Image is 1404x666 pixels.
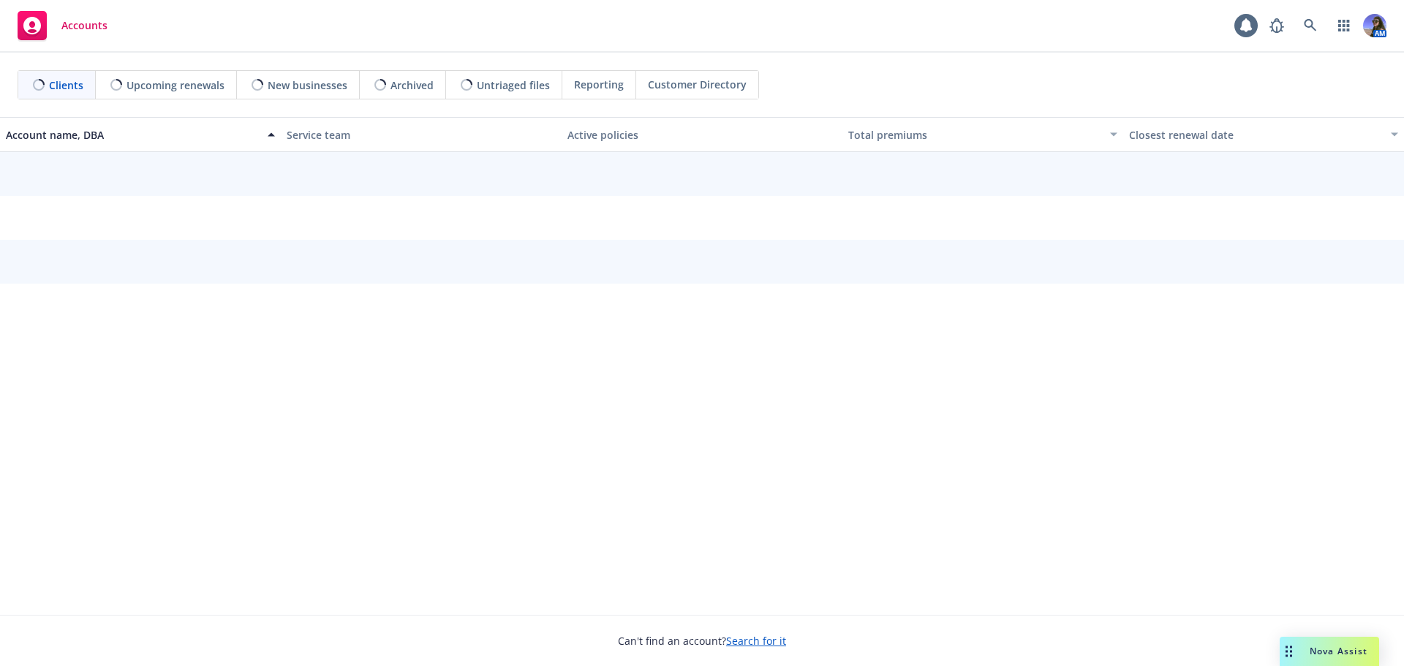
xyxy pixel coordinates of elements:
[1262,11,1291,40] a: Report a Bug
[1363,14,1386,37] img: photo
[281,117,562,152] button: Service team
[1280,637,1379,666] button: Nova Assist
[6,127,259,143] div: Account name, DBA
[1329,11,1359,40] a: Switch app
[726,634,786,648] a: Search for it
[618,633,786,648] span: Can't find an account?
[842,117,1123,152] button: Total premiums
[848,127,1101,143] div: Total premiums
[1280,637,1298,666] div: Drag to move
[1129,127,1382,143] div: Closest renewal date
[648,77,747,92] span: Customer Directory
[390,77,434,93] span: Archived
[567,127,837,143] div: Active policies
[1123,117,1404,152] button: Closest renewal date
[477,77,550,93] span: Untriaged files
[127,77,224,93] span: Upcoming renewals
[49,77,83,93] span: Clients
[1310,645,1367,657] span: Nova Assist
[61,20,107,31] span: Accounts
[12,5,113,46] a: Accounts
[574,77,624,92] span: Reporting
[1296,11,1325,40] a: Search
[268,77,347,93] span: New businesses
[287,127,556,143] div: Service team
[562,117,842,152] button: Active policies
